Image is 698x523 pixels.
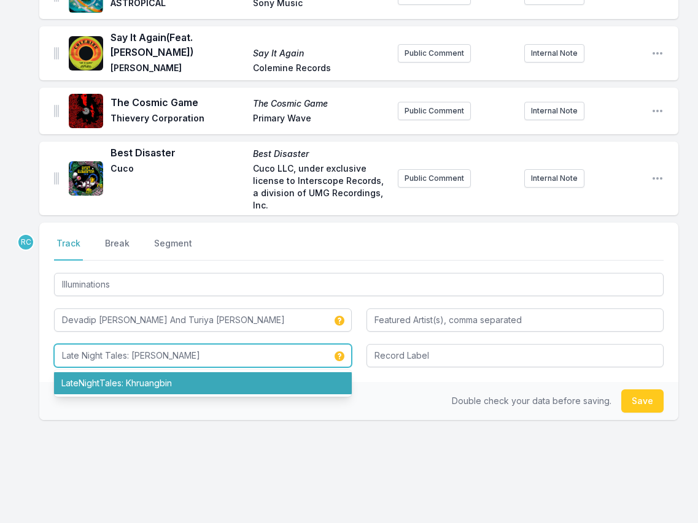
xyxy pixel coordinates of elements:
p: Rocio Contreras [17,234,34,251]
span: Cuco [111,162,246,212]
img: Say It Again [69,36,103,71]
button: Track [54,237,83,261]
span: Double check your data before saving. [452,395,611,406]
button: Open playlist item options [651,105,664,117]
span: Cuco LLC, under exclusive license to Interscope Records, a division of UMG Recordings, Inc. [253,162,388,212]
span: Thievery Corporation [111,112,246,127]
button: Public Comment [398,44,471,63]
button: Internal Note [524,169,584,188]
span: Say It Again (Feat. [PERSON_NAME]) [111,30,246,59]
span: [PERSON_NAME] [111,62,246,77]
input: Track Title [54,273,664,296]
button: Public Comment [398,102,471,120]
img: The Cosmic Game [69,94,103,128]
img: Drag Handle [54,105,59,117]
button: Public Comment [398,169,471,188]
button: Open playlist item options [651,47,664,59]
span: The Cosmic Game [111,95,246,110]
span: Best Disaster [253,148,388,160]
img: Drag Handle [54,172,59,185]
span: Primary Wave [253,112,388,127]
button: Internal Note [524,44,584,63]
button: Internal Note [524,102,584,120]
span: Best Disaster [111,145,246,160]
input: Album Title [54,344,352,367]
button: Save [621,389,664,413]
button: Segment [152,237,195,261]
button: Break [103,237,132,261]
img: Best Disaster [69,161,103,196]
li: LateNightTales: Khruangbin [54,372,352,394]
span: Colemine Records [253,62,388,77]
button: Open playlist item options [651,172,664,185]
input: Record Label [366,344,664,367]
span: Say It Again [253,47,388,59]
span: The Cosmic Game [253,97,388,110]
input: Artist [54,308,352,332]
input: Featured Artist(s), comma separated [366,308,664,332]
img: Drag Handle [54,47,59,59]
